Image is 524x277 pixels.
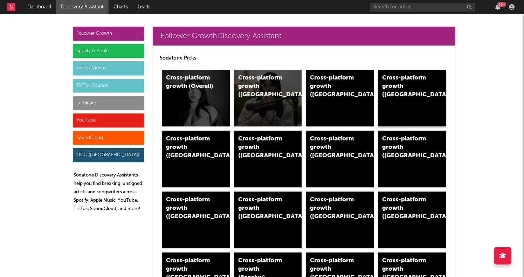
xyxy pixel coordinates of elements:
[160,54,448,62] p: Sodatone Picks
[73,131,144,145] div: SoundCloud
[238,74,286,99] div: Cross-platform growth ([GEOGRAPHIC_DATA])
[162,131,230,187] a: Cross-platform growth ([GEOGRAPHIC_DATA])
[166,135,214,160] div: Cross-platform growth ([GEOGRAPHIC_DATA])
[497,2,506,7] div: 99 +
[495,4,500,10] button: 99+
[234,131,302,187] a: Cross-platform growth ([GEOGRAPHIC_DATA])
[382,196,430,221] div: Cross-platform growth ([GEOGRAPHIC_DATA])
[238,135,286,160] div: Cross-platform growth ([GEOGRAPHIC_DATA])
[153,27,455,46] a: Follower GrowthDiscovery Assistant
[378,70,446,126] a: Cross-platform growth ([GEOGRAPHIC_DATA])
[162,192,230,248] a: Cross-platform growth ([GEOGRAPHIC_DATA])
[382,135,430,160] div: Cross-platform growth ([GEOGRAPHIC_DATA])
[382,74,430,99] div: Cross-platform growth ([GEOGRAPHIC_DATA])
[73,148,144,162] div: OCC ([GEOGRAPHIC_DATA])
[306,131,374,187] a: Cross-platform growth ([GEOGRAPHIC_DATA]/GSA)
[73,61,144,75] div: TikTok Videos
[378,192,446,248] a: Cross-platform growth ([GEOGRAPHIC_DATA])
[234,70,302,126] a: Cross-platform growth ([GEOGRAPHIC_DATA])
[378,131,446,187] a: Cross-platform growth ([GEOGRAPHIC_DATA])
[73,44,144,58] div: Spotify & Apple
[162,70,230,126] a: Cross-platform growth (Overall)
[166,196,214,221] div: Cross-platform growth ([GEOGRAPHIC_DATA])
[73,79,144,93] div: TikTok Sounds
[166,74,214,91] div: Cross-platform growth (Overall)
[73,113,144,127] div: YouTube
[74,171,144,213] p: Sodatone Discovery Assistants help you find breaking, unsigned artists and songwriters across Spo...
[310,74,358,99] div: Cross-platform growth ([GEOGRAPHIC_DATA])
[73,27,144,41] div: Follower Growth
[306,192,374,248] a: Cross-platform growth ([GEOGRAPHIC_DATA])
[234,192,302,248] a: Cross-platform growth ([GEOGRAPHIC_DATA])
[310,135,358,160] div: Cross-platform growth ([GEOGRAPHIC_DATA]/GSA)
[306,70,374,126] a: Cross-platform growth ([GEOGRAPHIC_DATA])
[73,96,144,110] div: Luminate
[238,196,286,221] div: Cross-platform growth ([GEOGRAPHIC_DATA])
[370,3,475,12] input: Search for artists
[310,196,358,221] div: Cross-platform growth ([GEOGRAPHIC_DATA])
